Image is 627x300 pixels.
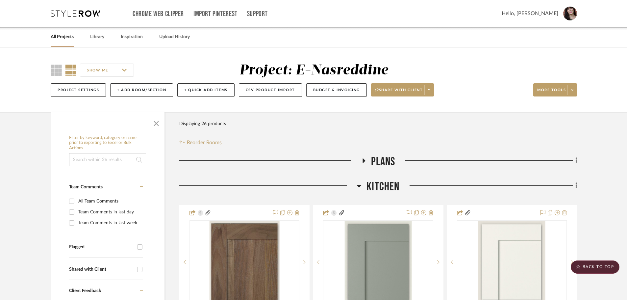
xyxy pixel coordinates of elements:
a: Upload History [159,33,190,41]
div: Shared with Client [69,267,134,272]
h6: Filter by keyword, category or name prior to exporting to Excel or Bulk Actions [69,135,146,151]
div: Team Comments in last day [78,207,141,217]
button: Project Settings [51,83,106,97]
span: Team Comments [69,185,103,189]
span: Share with client [375,88,423,97]
div: Flagged [69,244,134,250]
a: Inspiration [121,33,143,41]
a: Support [247,11,268,17]
a: Chrome Web Clipper [133,11,184,17]
button: + Add Room/Section [110,83,173,97]
span: Hello, [PERSON_NAME] [502,10,558,17]
a: Import Pinterest [193,11,238,17]
button: More tools [533,83,577,96]
a: Library [90,33,104,41]
div: Displaying 26 products [179,117,226,130]
button: Share with client [371,83,434,96]
span: More tools [537,88,566,97]
span: Kitchen [366,180,399,194]
div: Team Comments in last week [78,218,141,228]
button: + Quick Add Items [177,83,235,97]
span: Client Feedback [69,288,101,293]
input: Search within 26 results [69,153,146,166]
img: avatar [563,7,577,20]
div: All Team Comments [78,196,141,206]
button: Reorder Rooms [179,139,222,147]
button: Close [150,116,163,129]
span: Plans [371,155,395,169]
button: CSV Product Import [239,83,302,97]
span: Reorder Rooms [187,139,222,147]
scroll-to-top-button: BACK TO TOP [571,260,619,274]
div: Project: E-Nasreddine [239,64,388,77]
button: Budget & Invoicing [306,83,367,97]
a: All Projects [51,33,74,41]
